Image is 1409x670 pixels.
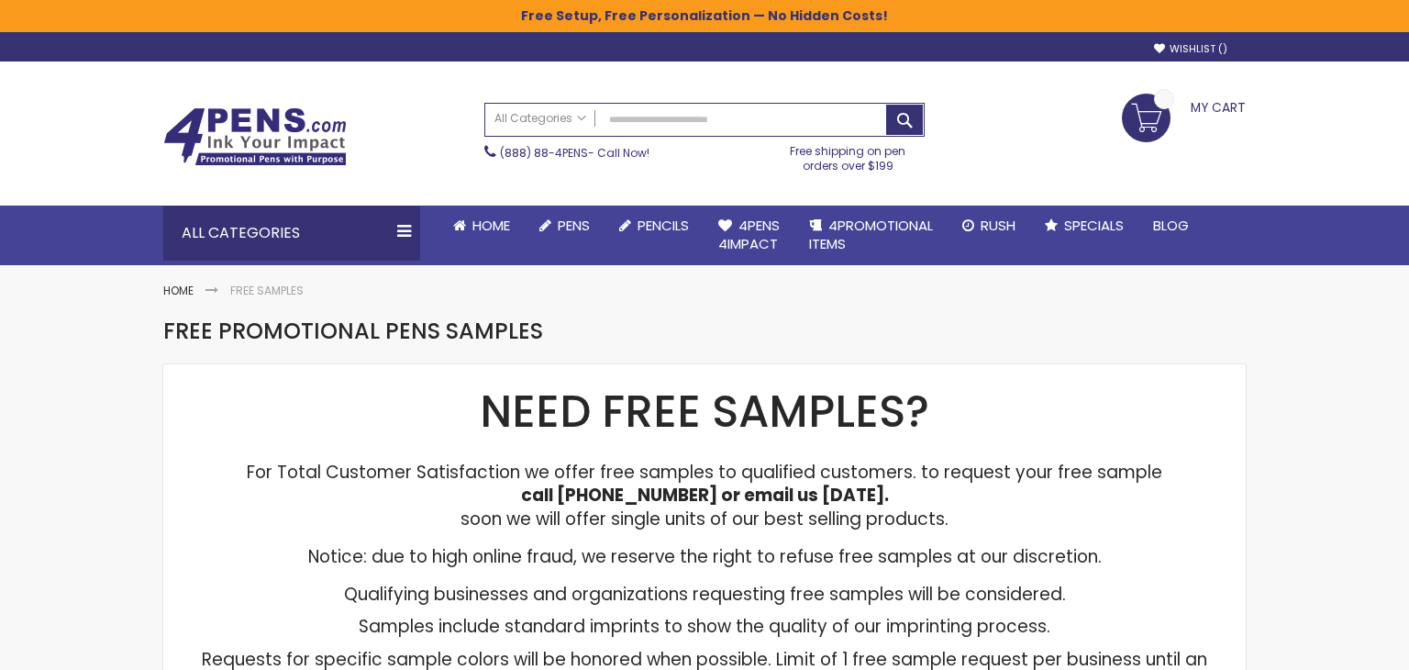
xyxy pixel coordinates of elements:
span: For Total Customer Satisfaction we offer free samples to qualified customers. to request your fre... [247,460,1162,485]
span: Home [472,216,510,235]
span: Specials [1064,216,1124,235]
a: Blog [1138,206,1204,246]
span: Rush [981,216,1015,235]
span: 4PROMOTIONAL ITEMS [809,216,933,253]
span: All Categories [494,111,586,126]
a: All Categories [485,104,595,134]
span: 4Pens 4impact [718,216,780,253]
span: - Call Now! [500,145,649,161]
a: Pencils [605,206,704,246]
span: soon we will offer single units of our best selling products. [460,507,949,531]
img: 4Pens Custom Pens and Promotional Products [163,107,347,166]
strong: FREE SAMPLES [230,283,304,298]
div: All Categories [163,206,420,261]
a: Specials [1030,206,1138,246]
a: (888) 88-4PENS [500,145,588,161]
strong: call [PHONE_NUMBER] or email us [DATE]. [521,483,889,508]
span: NEED FREE SAMPLES? [480,381,929,442]
span: Qualifying businesses and organizations requesting free samples will be considered. [344,582,1066,607]
span: FREE PROMOTIONAL PENS SAMPLES [163,316,543,346]
a: 4Pens4impact [704,206,794,265]
a: Wishlist [1154,42,1227,56]
div: Free shipping on pen orders over $199 [771,137,926,173]
a: Rush [948,206,1030,246]
a: 4PROMOTIONALITEMS [794,206,948,265]
span: Blog [1153,216,1189,235]
a: Pens [525,206,605,246]
span: Pens [558,216,590,235]
span: Notice: due to high online fraud, we reserve the right to refuse free samples at our discretion. [308,544,1102,569]
a: Home [163,283,194,298]
span: Pencils [638,216,689,235]
a: Home [438,206,525,246]
span: Samples include standard imprints to show the quality of our imprinting process. [359,614,1050,639]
